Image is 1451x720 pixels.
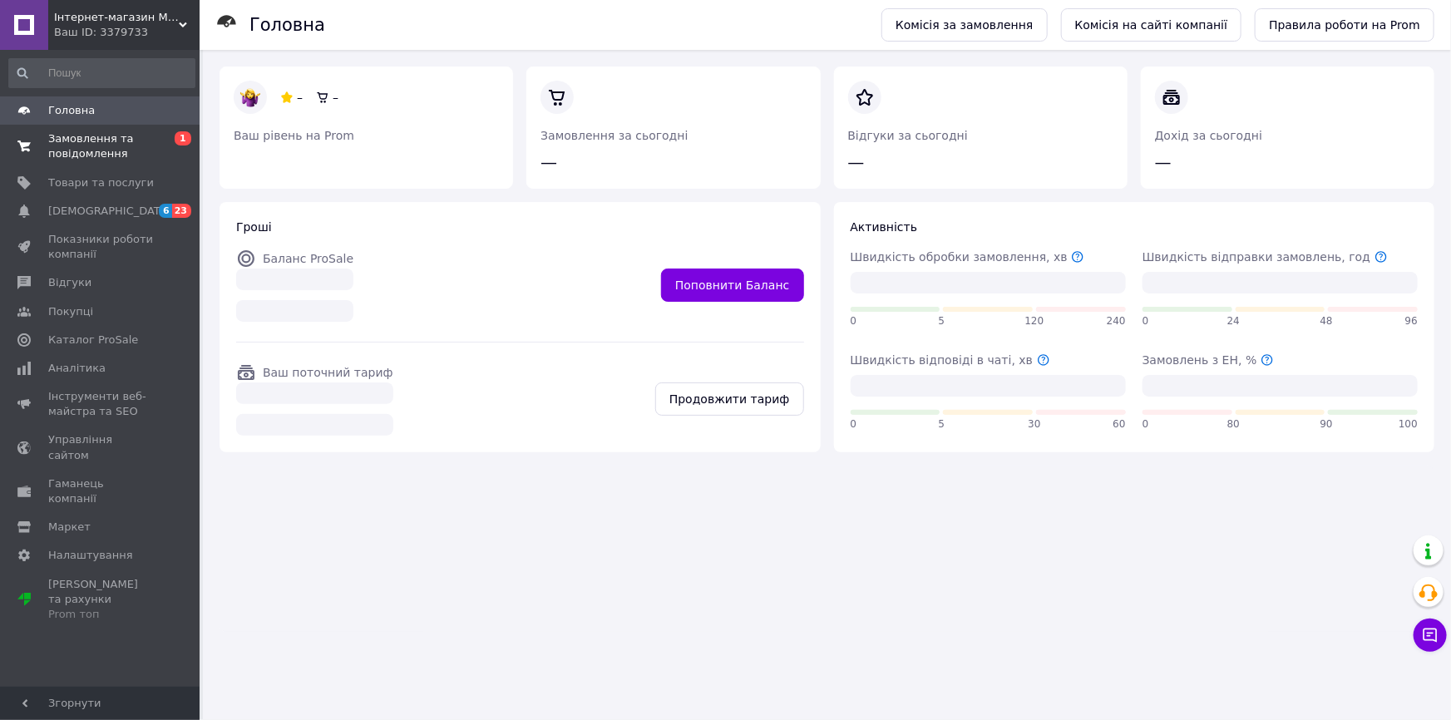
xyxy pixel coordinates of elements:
span: Швидкість відправки замовлень, год [1143,250,1388,264]
span: Гроші [236,220,272,234]
span: 100 [1399,417,1418,432]
span: 48 [1320,314,1333,328]
span: Інструменти веб-майстра та SEO [48,389,154,419]
a: Продовжити тариф [655,382,804,416]
span: 5 [938,417,945,432]
span: [PERSON_NAME] та рахунки [48,577,154,623]
span: Замовлення та повідомлення [48,131,154,161]
span: 1 [175,131,191,145]
span: 90 [1320,417,1333,432]
a: Комісія за замовлення [881,8,1048,42]
div: Ваш ID: 3379733 [54,25,200,40]
span: Ваш поточний тариф [263,366,393,379]
span: 120 [1025,314,1044,328]
a: Поповнити Баланс [661,269,804,302]
span: 0 [851,314,857,328]
span: Швидкість відповіді в чаті, хв [851,353,1050,367]
span: Аналітика [48,361,106,376]
span: Управління сайтом [48,432,154,462]
span: Замовлень з ЕН, % [1143,353,1274,367]
span: Швидкість обробки замовлення, хв [851,250,1085,264]
span: – [297,91,303,104]
span: 240 [1107,314,1126,328]
a: Комісія на сайті компанії [1061,8,1242,42]
span: 60 [1113,417,1125,432]
a: Правила роботи на Prom [1255,8,1434,42]
span: Відгуки [48,275,91,290]
input: Пошук [8,58,195,88]
span: – [333,91,338,104]
h1: Головна [249,15,325,35]
span: Товари та послуги [48,175,154,190]
span: Маркет [48,520,91,535]
span: Гаманець компанії [48,476,154,506]
span: 5 [938,314,945,328]
span: 0 [1143,417,1149,432]
span: 24 [1227,314,1240,328]
span: Головна [48,103,95,118]
span: 6 [159,204,172,218]
span: 0 [851,417,857,432]
button: Чат з покупцем [1414,619,1447,652]
span: Інтернет-магазин Mo Most [54,10,179,25]
span: Активність [851,220,918,234]
span: 96 [1405,314,1418,328]
span: Покупці [48,304,93,319]
span: 0 [1143,314,1149,328]
span: 23 [172,204,191,218]
span: [DEMOGRAPHIC_DATA] [48,204,171,219]
span: Показники роботи компанії [48,232,154,262]
span: Налаштування [48,548,133,563]
span: Баланс ProSale [263,252,353,265]
span: Каталог ProSale [48,333,138,348]
div: Prom топ [48,607,154,622]
span: 80 [1227,417,1240,432]
span: 30 [1028,417,1040,432]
